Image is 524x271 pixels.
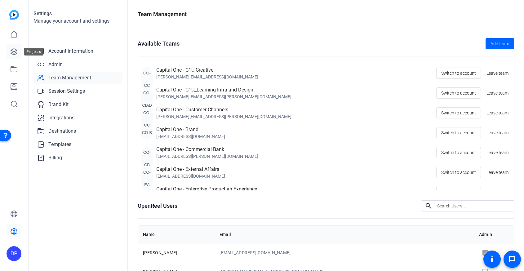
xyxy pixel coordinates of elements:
div: Capital One - Commercial Bank [156,146,258,153]
div: CO-CC [141,107,153,131]
div: Capital One - Customer Channels [156,106,291,113]
span: [PERSON_NAME] [143,250,177,255]
div: Capital One - External Affairs [156,166,225,173]
button: Leave team [484,107,511,118]
mat-icon: message [508,255,516,263]
span: Billing [48,154,62,162]
button: Switch to account [436,107,481,118]
span: Switch to account [441,67,476,79]
div: [PERSON_NAME][EMAIL_ADDRESS][PERSON_NAME][DOMAIN_NAME] [156,94,291,100]
div: Projects [24,48,43,56]
button: Leave team [484,68,511,79]
h2: Manage your account and settings [33,17,122,25]
span: Brand Kit [48,101,69,108]
h1: Team Management [138,10,187,19]
a: Session Settings [33,85,122,97]
a: Team Management [33,72,122,84]
h1: Available Teams [138,39,180,48]
span: Leave team [486,110,508,116]
button: Leave team [484,187,511,198]
span: Leave team [486,149,508,156]
div: [EMAIL_ADDRESS][DOMAIN_NAME] [156,173,225,179]
th: Admin [474,226,514,243]
div: [EMAIL_ADDRESS][DOMAIN_NAME] [156,133,225,140]
td: [EMAIL_ADDRESS][DOMAIN_NAME] [215,243,474,262]
button: Leave team [484,147,511,158]
span: Switch to account [441,107,476,119]
img: blue-gradient.svg [9,10,19,20]
a: Billing [33,152,122,164]
button: Add team [486,38,514,49]
span: Switch to account [441,127,476,139]
span: Switch to account [441,186,476,198]
span: Session Settings [48,87,85,95]
div: CO-EA [141,166,153,191]
span: Leave team [486,189,508,196]
span: Leave team [486,130,508,136]
span: Add team [491,41,509,47]
span: Templates [48,141,71,148]
h1: OpenReel Users [138,202,177,210]
span: Integrations [48,114,74,122]
a: Templates [33,138,122,151]
div: CO-EPAE [141,186,153,211]
div: Capital One - Enterprise Product an Experience [156,185,257,193]
h1: Settings [33,10,122,17]
span: Destinations [48,127,76,135]
a: Account Information [33,45,122,57]
button: Switch to account [436,127,481,138]
div: DP [7,246,21,261]
span: Leave team [486,70,508,77]
div: [EMAIL_ADDRESS][PERSON_NAME][DOMAIN_NAME] [156,153,258,159]
div: Capital One - C1U Creative [156,66,258,74]
span: Admin [48,61,63,68]
input: Search Users... [437,202,509,210]
mat-icon: accessibility [488,255,496,263]
div: CO-CB [141,146,153,171]
a: Integrations [33,112,122,124]
button: Leave team [484,127,511,138]
div: Capital One - Brand [156,126,225,133]
a: Destinations [33,125,122,137]
button: Switch to account [436,167,481,178]
button: Switch to account [436,187,481,198]
span: Account Information [48,47,93,55]
th: Email [215,226,474,243]
span: Switch to account [441,167,476,178]
button: Switch to account [436,147,481,158]
div: CO-CIAD [141,87,153,112]
span: Switch to account [441,147,476,158]
mat-icon: search [421,202,436,210]
span: Switch to account [441,87,476,99]
button: Switch to account [436,87,481,99]
button: Switch to account [436,68,481,79]
span: Leave team [486,169,508,176]
div: Capital One - C1U_Learning Infra and Design [156,86,291,94]
div: [PERSON_NAME][EMAIL_ADDRESS][DOMAIN_NAME] [156,74,258,80]
th: Name [138,226,215,243]
div: CO-B [141,127,153,139]
button: Leave team [484,87,511,99]
div: [PERSON_NAME][EMAIL_ADDRESS][PERSON_NAME][DOMAIN_NAME] [156,113,291,120]
span: Leave team [486,90,508,96]
div: CO-CC [141,67,153,92]
a: Brand Kit [33,98,122,111]
button: Leave team [484,167,511,178]
span: Team Management [48,74,91,82]
a: Admin [33,58,122,71]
